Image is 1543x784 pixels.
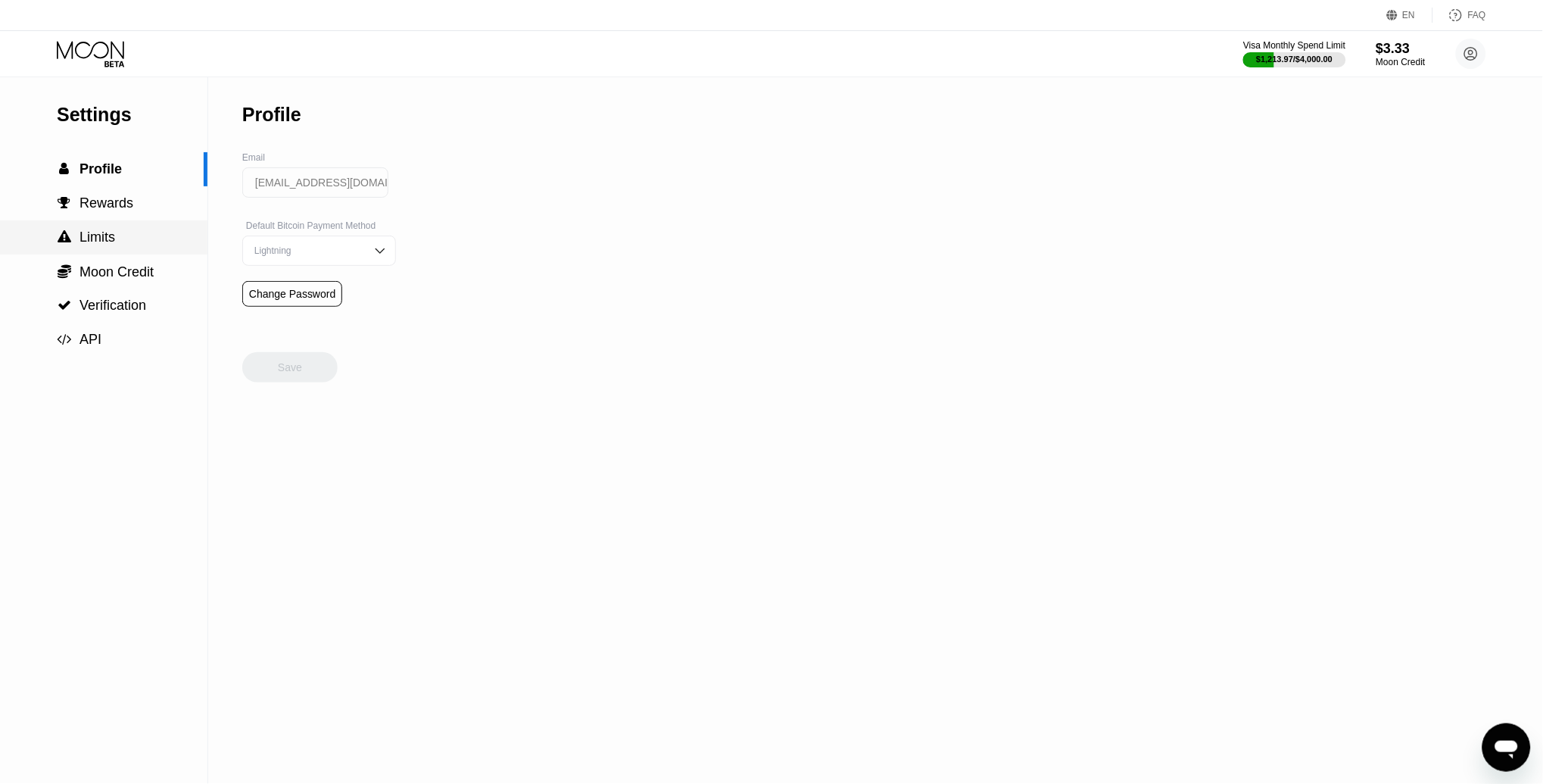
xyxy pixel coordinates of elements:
span:  [60,162,70,176]
div:  [57,162,72,176]
div:  [57,264,72,279]
div: Settings [57,104,207,126]
span:  [58,333,72,346]
div: Visa Monthly Spend Limit [1243,40,1345,51]
div: EN [1403,10,1416,20]
div: Visa Monthly Spend Limit$1,213.97/$4,000.00 [1243,40,1345,67]
div: $3.33 [1376,41,1426,57]
div: EN [1387,8,1433,23]
span: Rewards [79,195,133,211]
div: FAQ [1433,8,1486,23]
div: $1,213.97 / $4,000.00 [1257,55,1333,64]
span: Verification [79,298,146,313]
div: $3.33Moon Credit [1376,41,1426,67]
span:  [58,196,71,210]
div: Lightning [251,245,365,256]
span: Profile [79,161,122,176]
iframe: Button to launch messaging window [1482,723,1531,772]
div: Change Password [242,281,342,307]
span:  [58,298,71,312]
div:  [57,230,72,244]
span: Moon Credit [79,264,154,280]
span:  [58,264,71,279]
div:  [57,196,72,210]
div:  [57,333,72,346]
div: Default Bitcoin Payment Method [242,220,396,231]
span:  [58,230,71,244]
div: Change Password [249,288,335,300]
div: Email [242,152,396,163]
div:  [57,298,72,312]
div: FAQ [1468,10,1486,20]
span: Limits [79,230,115,245]
span: API [79,332,101,347]
div: Profile [242,104,301,126]
div: Moon Credit [1376,57,1426,67]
